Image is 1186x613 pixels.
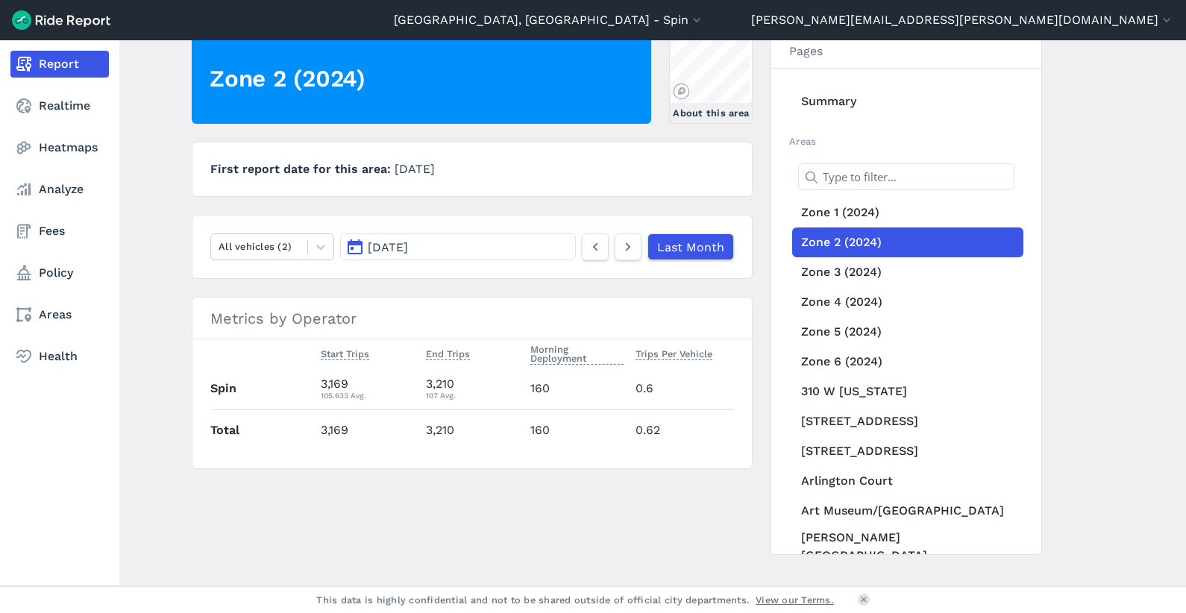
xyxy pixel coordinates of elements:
input: Type to filter... [798,163,1014,190]
a: Zone 2 (2024) [792,227,1023,257]
button: [GEOGRAPHIC_DATA], [GEOGRAPHIC_DATA] - Spin [394,11,704,29]
td: 3,169 [315,409,419,450]
a: 310 W [US_STATE] [792,377,1023,406]
a: Realtime [10,92,109,119]
span: End Trips [426,345,470,360]
div: 3,169 [321,375,413,402]
span: First report date for this area [210,162,395,176]
a: Zone 5 (2024) [792,317,1023,347]
span: Morning Deployment [530,341,623,365]
td: 0.6 [630,368,734,409]
a: Areas [10,301,109,328]
a: Report [10,51,109,78]
button: Trips Per Vehicle [636,345,712,363]
h3: Pages [771,35,1041,69]
a: Zone 3 (2024) [792,257,1023,287]
a: View our Terms. [756,593,834,607]
button: End Trips [426,345,470,363]
h3: Metrics by Operator [192,298,752,339]
div: 107 Avg. [426,389,518,402]
a: Heatmaps [10,134,109,161]
button: [PERSON_NAME][EMAIL_ADDRESS][PERSON_NAME][DOMAIN_NAME] [751,11,1174,29]
a: Arlington Court [792,466,1023,496]
button: [DATE] [340,233,576,260]
h2: Areas [789,134,1023,148]
a: Mapbox logo [673,83,690,100]
td: 160 [524,409,629,450]
div: 105.633 Avg. [321,389,413,402]
a: Zone 4 (2024) [792,287,1023,317]
a: Art Museum/[GEOGRAPHIC_DATA] [792,496,1023,526]
a: Fees [10,218,109,245]
img: Ride Report [12,10,110,30]
a: Summary [792,87,1023,116]
span: [DATE] [395,162,435,176]
th: Total [210,409,315,450]
canvas: Map [670,35,750,103]
a: [STREET_ADDRESS] [792,436,1023,466]
a: Zone 6 (2024) [792,347,1023,377]
td: 0.62 [630,409,734,450]
button: Morning Deployment [530,341,623,368]
span: [DATE] [368,240,408,254]
a: Analyze [10,176,109,203]
th: Spin [210,368,315,409]
a: Policy [10,260,109,286]
h2: Zone 2 (2024) [210,63,365,95]
a: Last Month [647,233,734,260]
a: Zone 1 (2024) [792,198,1023,227]
div: About this area [673,106,749,120]
div: 3,210 [426,375,518,402]
a: [STREET_ADDRESS] [792,406,1023,436]
span: Trips Per Vehicle [636,345,712,360]
a: [PERSON_NAME][GEOGRAPHIC_DATA] [792,526,1023,568]
td: 160 [524,368,629,409]
a: About this area [669,34,753,124]
td: 3,210 [420,409,524,450]
a: Health [10,343,109,370]
button: Start Trips [321,345,369,363]
span: Start Trips [321,345,369,360]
